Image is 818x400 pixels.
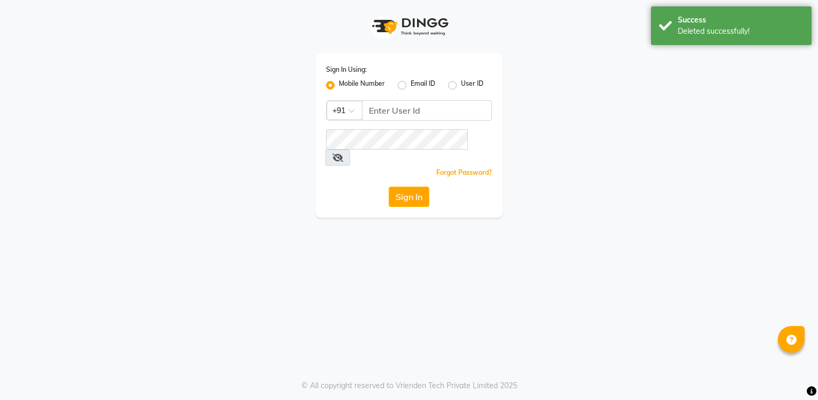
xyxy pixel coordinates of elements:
[436,168,492,176] a: Forgot Password?
[389,187,429,207] button: Sign In
[678,26,804,37] div: Deleted successfully!
[461,79,483,92] label: User ID
[362,100,492,121] input: Username
[339,79,385,92] label: Mobile Number
[411,79,435,92] label: Email ID
[326,65,367,75] label: Sign In Using:
[366,11,452,42] img: logo1.svg
[326,129,468,150] input: Username
[678,14,804,26] div: Success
